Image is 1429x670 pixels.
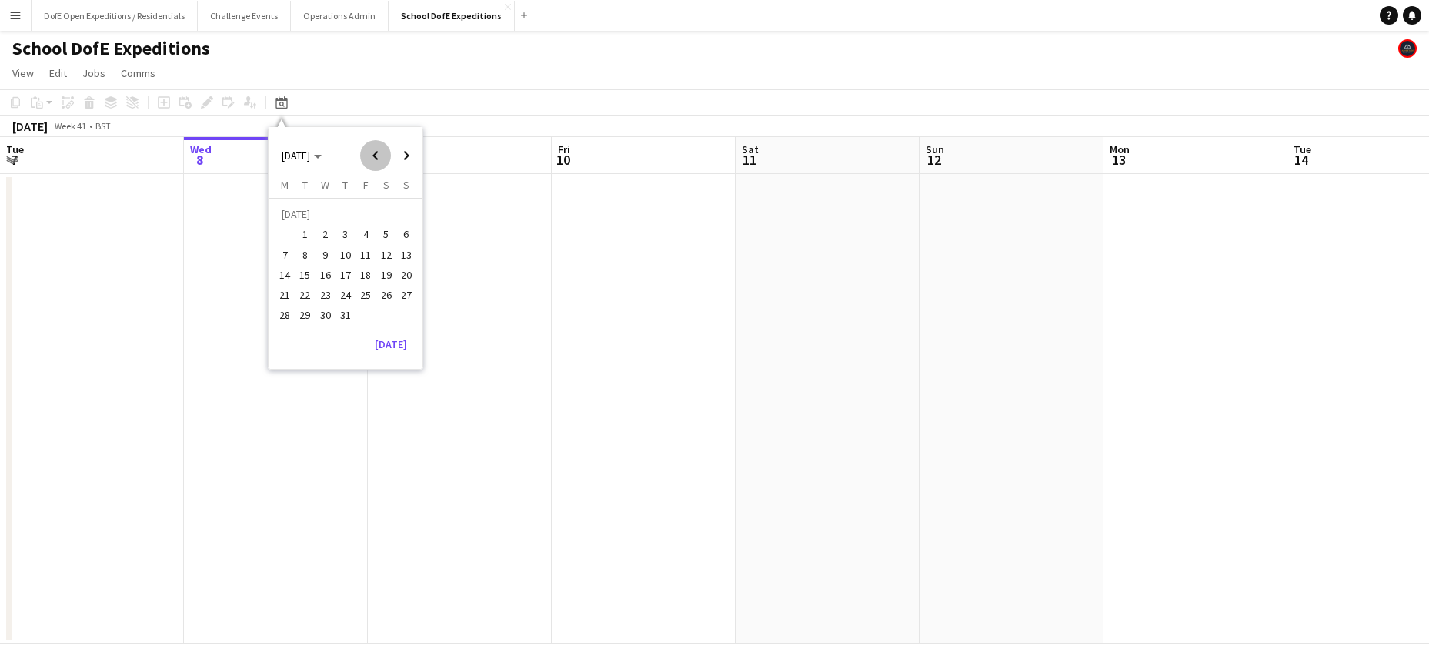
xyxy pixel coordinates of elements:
[296,266,315,284] span: 15
[316,266,335,284] span: 16
[198,1,291,31] button: Challenge Events
[356,245,376,265] button: 11-07-2025
[397,226,416,244] span: 6
[76,63,112,83] a: Jobs
[316,285,336,305] button: 23-07-2025
[12,66,34,80] span: View
[316,245,336,265] button: 09-07-2025
[391,140,422,171] button: Next month
[296,286,315,304] span: 22
[403,178,409,192] span: S
[336,226,355,244] span: 3
[558,142,570,156] span: Fri
[336,265,356,285] button: 17-07-2025
[6,142,24,156] span: Tue
[295,224,315,244] button: 01-07-2025
[376,245,396,265] button: 12-07-2025
[397,246,416,264] span: 13
[336,266,355,284] span: 17
[275,285,295,305] button: 21-07-2025
[296,226,315,244] span: 1
[336,285,356,305] button: 24-07-2025
[377,266,396,284] span: 19
[51,120,89,132] span: Week 41
[396,265,416,285] button: 20-07-2025
[275,245,295,265] button: 07-07-2025
[302,178,308,192] span: T
[363,178,369,192] span: F
[336,307,355,325] span: 31
[556,151,570,169] span: 10
[275,246,294,264] span: 7
[336,305,356,325] button: 31-07-2025
[342,178,348,192] span: T
[12,37,210,60] h1: School DofE Expeditions
[740,151,759,169] span: 11
[356,246,375,264] span: 11
[1291,151,1311,169] span: 14
[356,266,375,284] span: 18
[316,226,335,244] span: 2
[396,285,416,305] button: 27-07-2025
[336,224,356,244] button: 03-07-2025
[923,151,944,169] span: 12
[316,246,335,264] span: 9
[1107,151,1130,169] span: 13
[316,265,336,285] button: 16-07-2025
[376,265,396,285] button: 19-07-2025
[383,178,389,192] span: S
[296,246,315,264] span: 8
[360,140,391,171] button: Previous month
[321,178,329,192] span: W
[115,63,162,83] a: Comms
[356,224,376,244] button: 04-07-2025
[1294,142,1311,156] span: Tue
[12,119,48,134] div: [DATE]
[275,266,294,284] span: 14
[291,1,389,31] button: Operations Admin
[295,305,315,325] button: 29-07-2025
[1398,39,1417,58] app-user-avatar: The Adventure Element
[316,307,335,325] span: 30
[336,245,356,265] button: 10-07-2025
[356,285,376,305] button: 25-07-2025
[316,305,336,325] button: 30-07-2025
[275,142,328,169] button: Choose month and year
[356,226,375,244] span: 4
[295,285,315,305] button: 22-07-2025
[377,246,396,264] span: 12
[121,66,155,80] span: Comms
[369,332,413,357] button: [DATE]
[316,286,335,304] span: 23
[275,265,295,285] button: 14-07-2025
[377,286,396,304] span: 26
[396,245,416,265] button: 13-07-2025
[389,1,515,31] button: School DofE Expeditions
[376,224,396,244] button: 05-07-2025
[926,142,944,156] span: Sun
[336,246,355,264] span: 10
[275,305,295,325] button: 28-07-2025
[316,224,336,244] button: 02-07-2025
[295,265,315,285] button: 15-07-2025
[6,63,40,83] a: View
[281,178,289,192] span: M
[397,286,416,304] span: 27
[82,66,105,80] span: Jobs
[49,66,67,80] span: Edit
[275,307,294,325] span: 28
[275,204,416,224] td: [DATE]
[336,286,355,304] span: 24
[376,285,396,305] button: 26-07-2025
[356,265,376,285] button: 18-07-2025
[4,151,24,169] span: 7
[377,226,396,244] span: 5
[397,266,416,284] span: 20
[95,120,111,132] div: BST
[295,245,315,265] button: 08-07-2025
[190,142,212,156] span: Wed
[356,286,375,304] span: 25
[296,307,315,325] span: 29
[43,63,73,83] a: Edit
[275,286,294,304] span: 21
